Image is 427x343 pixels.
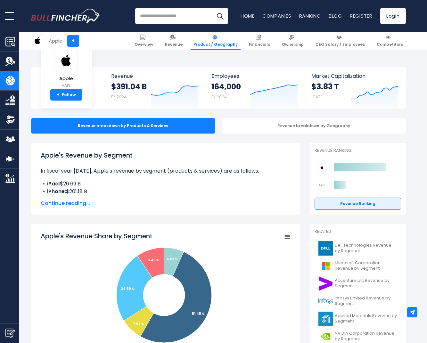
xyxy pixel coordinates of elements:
[222,118,406,134] div: Revenue breakdown by Geography
[241,12,255,19] a: Home
[335,278,397,289] span: Accenture plc Revenue by Segment
[55,83,78,88] small: AAPL
[315,148,401,153] p: Revenue Ranking
[335,296,397,306] span: Infosys Limited Revenue by Segment
[111,94,127,100] small: FY 2024
[121,286,135,291] tspan: 24.59 %
[191,32,241,50] a: Product / Geography
[111,82,147,92] strong: $391.04 B
[31,118,215,134] div: Revenue breakdown by Products & Services
[377,42,403,47] span: Competitors
[211,73,298,79] span: Employees
[305,67,405,109] a: Market Capitalization $3.83 T [DATE]
[55,49,78,89] a: Apple AAPL
[318,259,333,273] img: MSFT logo
[329,12,342,19] a: Blog
[67,35,79,47] a: +
[299,12,321,19] a: Ranking
[162,32,185,50] a: Revenue
[5,115,15,125] img: Ownership
[315,240,401,257] a: Dell Technologies Revenue by Segment
[47,180,60,187] b: iPad:
[311,73,398,79] span: Market Capitalization
[279,32,307,50] a: Ownership
[50,89,82,101] a: +Follow
[318,312,333,326] img: AMAT logo
[41,200,291,207] span: Continue reading...
[315,198,401,210] a: Revenue Ranking
[135,42,153,47] span: Overview
[41,180,291,188] li: $26.69 B
[315,257,401,275] a: Microsoft Corporation Revenue by Segment
[133,322,144,326] tspan: 7.67 %
[315,229,401,234] p: Related
[193,42,238,47] span: Product / Geography
[132,32,156,50] a: Overview
[55,50,78,71] img: AAPL logo
[318,276,333,291] img: ACN logo
[31,9,100,23] a: Go to homepage
[374,32,406,50] a: Competitors
[47,188,66,195] b: iPhone:
[41,188,291,195] li: $201.18 B
[249,42,270,47] span: Financials
[167,257,178,262] tspan: 6.83 %
[211,94,227,100] small: FY 2024
[212,8,228,24] button: Search
[335,313,397,324] span: Applied Materials Revenue by Segment
[246,32,273,50] a: Financials
[318,294,333,308] img: INFY logo
[31,35,44,47] img: AAPL logo
[380,8,406,24] a: Login
[41,167,291,175] p: In fiscal year [DATE], Apple's revenue by segment (products & services) are as follows:
[315,275,401,292] a: Accenture plc Revenue by Segment
[31,9,100,23] img: Bullfincher logo
[315,292,401,310] a: Infosys Limited Revenue by Segment
[165,42,183,47] span: Revenue
[335,331,397,342] span: NVIDIA Corporation Revenue by Segment
[316,42,365,47] span: CEO Salary / Employees
[313,32,368,50] a: CEO Salary / Employees
[282,42,304,47] span: Ownership
[205,67,305,109] a: Employees 164,000 FY 2024
[335,243,397,254] span: Dell Technologies Revenue by Segment
[49,37,62,45] div: Apple
[311,94,324,100] small: [DATE]
[41,232,152,241] tspan: Apple's Revenue Share by Segment
[335,260,397,271] span: Microsoft Corporation Revenue by Segment
[262,12,292,19] a: Companies
[148,258,159,263] tspan: 9.46 %
[318,181,326,189] img: Sony Group Corporation competitors logo
[311,82,339,92] strong: $3.83 T
[350,12,373,19] a: Register
[315,310,401,328] a: Applied Materials Revenue by Segment
[105,67,205,109] a: Revenue $391.04 B FY 2024
[41,151,291,160] h1: Apple's Revenue by Segment
[192,311,205,316] tspan: 51.45 %
[56,92,60,98] strong: +
[318,163,326,172] img: Apple competitors logo
[111,73,199,79] span: Revenue
[318,241,333,256] img: DELL logo
[211,82,241,92] strong: 164,000
[55,76,78,81] span: Apple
